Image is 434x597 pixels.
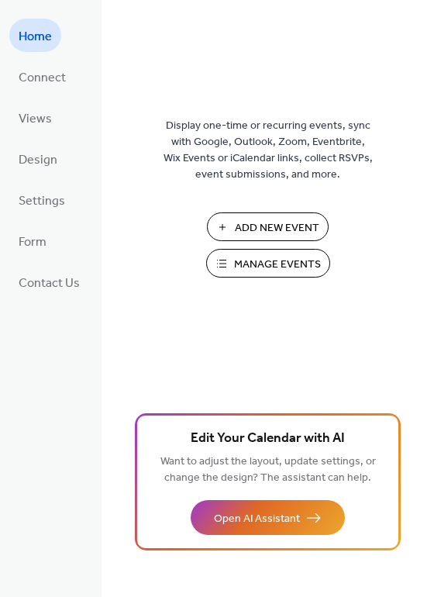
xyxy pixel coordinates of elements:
span: Contact Us [19,271,80,295]
button: Manage Events [206,249,330,278]
a: Home [9,19,61,52]
button: Add New Event [207,212,329,241]
a: Views [9,101,61,134]
a: Contact Us [9,265,89,298]
button: Open AI Assistant [191,500,345,535]
span: Home [19,25,52,49]
span: Edit Your Calendar with AI [191,428,345,450]
span: Add New Event [235,220,319,236]
span: Connect [19,66,66,90]
span: Design [19,148,57,172]
span: Views [19,107,52,131]
a: Design [9,142,67,175]
a: Connect [9,60,75,93]
span: Settings [19,189,65,213]
a: Form [9,224,56,257]
span: Open AI Assistant [214,511,300,527]
span: Display one-time or recurring events, sync with Google, Outlook, Zoom, Eventbrite, Wix Events or ... [164,118,373,183]
a: Settings [9,183,74,216]
span: Want to adjust the layout, update settings, or change the design? The assistant can help. [160,451,376,488]
span: Form [19,230,46,254]
span: Manage Events [234,257,321,273]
